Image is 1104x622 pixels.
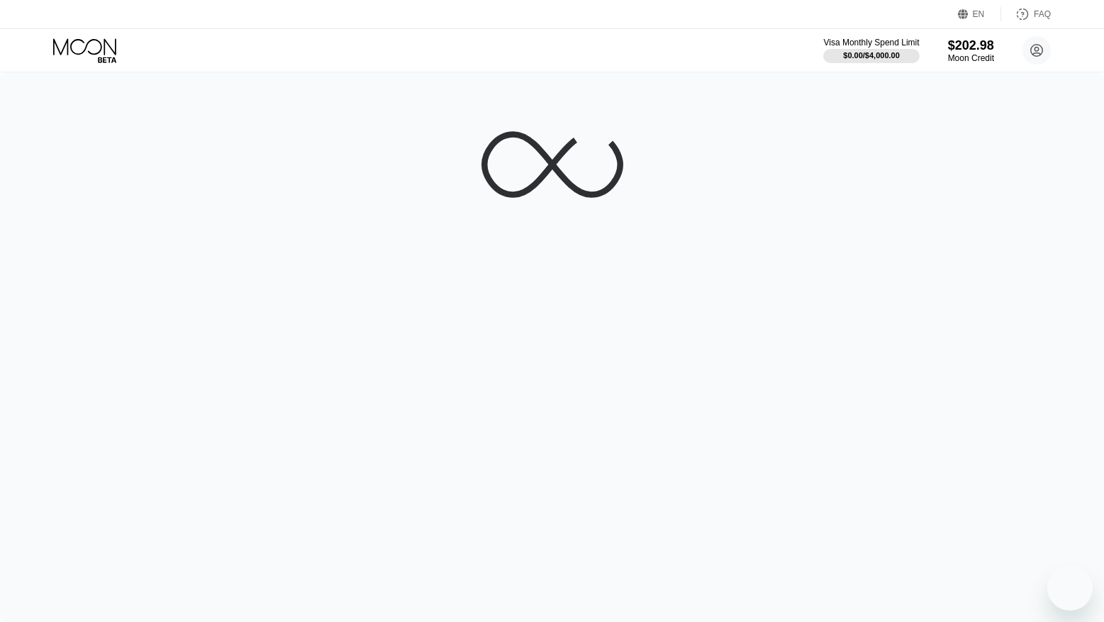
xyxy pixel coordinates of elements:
[958,7,1001,21] div: EN
[823,38,919,48] div: Visa Monthly Spend Limit
[973,9,985,19] div: EN
[1034,9,1051,19] div: FAQ
[843,51,900,60] div: $0.00 / $4,000.00
[948,38,994,53] div: $202.98
[1001,7,1051,21] div: FAQ
[948,53,994,63] div: Moon Credit
[948,38,994,63] div: $202.98Moon Credit
[823,38,919,63] div: Visa Monthly Spend Limit$0.00/$4,000.00
[1047,565,1093,611] iframe: Кнопка запуска окна обмена сообщениями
